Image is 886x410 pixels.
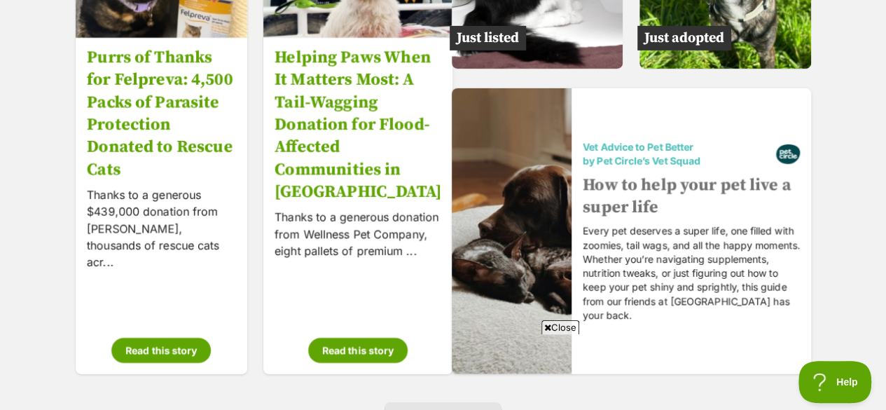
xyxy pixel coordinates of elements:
iframe: Help Scout Beacon - Open [798,361,872,403]
p: Every pet deserves a super life, one filled with zoomies, tail wags, and all the happy moments. W... [583,224,800,322]
span: Vet Advice to Pet Better by Pet Circle’s Vet Squad [583,140,776,168]
a: Vet Advice to Pet Better by Pet Circle’s Vet Squad How to help your pet live a super life Every p... [452,88,811,374]
span: Just listed [450,26,526,50]
span: Just adopted [637,26,731,50]
span: Close [541,320,579,334]
h3: How to help your pet live a super life [583,174,800,219]
iframe: Advertisement [104,340,783,403]
p: Thanks to a generous $439,000 donation from [PERSON_NAME], thousands of rescue cats acr... [87,186,236,271]
h3: Helping Paws When It Matters Most: A Tail-Wagging Donation for Flood-Affected Communities in [GEO... [275,46,441,203]
p: Thanks to a generous donation from Wellness Pet Company, eight pallets of premium ... [275,209,441,259]
a: Just listed [452,57,623,71]
h3: Purrs of Thanks for Felpreva: 4,500 Packs of Parasite Protection Donated to Rescue Cats [87,46,236,181]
